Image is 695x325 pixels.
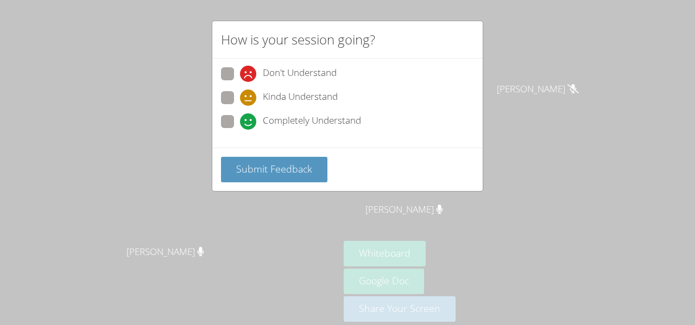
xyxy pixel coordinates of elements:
[263,66,337,82] span: Don't Understand
[221,157,327,182] button: Submit Feedback
[236,162,312,175] span: Submit Feedback
[221,30,375,49] h2: How is your session going?
[263,113,361,130] span: Completely Understand
[263,90,338,106] span: Kinda Understand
